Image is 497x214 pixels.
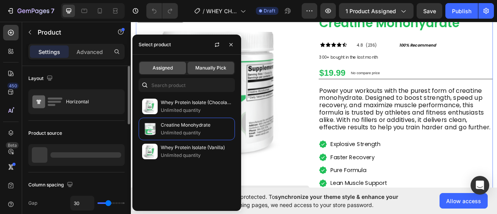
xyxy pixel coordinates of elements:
[38,48,60,56] p: Settings
[161,99,231,106] p: Whey Protein Isolate (Chocolate)
[7,83,19,89] div: 450
[240,45,459,52] p: 300+ bought in the last month
[446,197,481,205] span: Allow access
[139,41,171,48] div: Select product
[28,73,54,84] div: Layout
[161,121,231,129] p: Creatine Monohydrate
[28,130,62,137] div: Product source
[346,7,396,15] span: 1 product assigned
[417,3,442,19] button: Save
[153,64,173,71] span: Assigned
[423,8,436,14] span: Save
[161,151,231,159] p: Unlimited quantity
[51,6,54,16] p: 7
[139,78,235,92] input: Search in Settings & Advanced
[28,180,75,190] div: Column spacing
[264,7,275,14] span: Draft
[142,121,158,137] img: collections
[203,7,205,15] span: /
[280,66,317,71] p: No compare price
[161,129,231,137] p: Unlimited quantity
[131,19,497,191] iframe: Design area
[66,93,113,111] div: Horizontal
[445,3,478,19] button: Publish
[142,99,158,114] img: collections
[76,48,103,56] p: Advanced
[161,106,231,114] p: Unlimited quantity
[206,7,237,15] span: WHEY CHOCOLATE
[339,3,414,19] button: 1 product assigned
[3,3,58,19] button: 7
[254,186,326,198] p: Pure Formula
[254,170,326,182] p: Faster Recovery
[71,196,94,210] input: Auto
[181,193,429,209] span: Your page is password protected. To when designing pages, we need access to your store password.
[38,28,104,37] p: Product
[471,176,489,195] div: Open Intercom Messenger
[142,144,158,159] img: collections
[239,61,274,76] div: $19.99
[240,86,459,142] p: Power your workouts with the purest form of creatine monohydrate. Designed to boost strength, spe...
[146,3,178,19] div: Undo/Redo
[287,30,313,37] p: 4.8 (236)
[28,200,37,207] div: Gap
[161,144,231,151] p: Whey Protein Isolate (Vanilla)
[341,30,388,37] p: 100% Recommend
[6,142,19,148] div: Beta
[440,193,488,209] button: Allow access
[181,193,398,208] span: synchronize your theme style & enhance your experience
[452,7,471,15] div: Publish
[254,153,326,165] p: Explosive Strength
[195,64,226,71] span: Manually Pick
